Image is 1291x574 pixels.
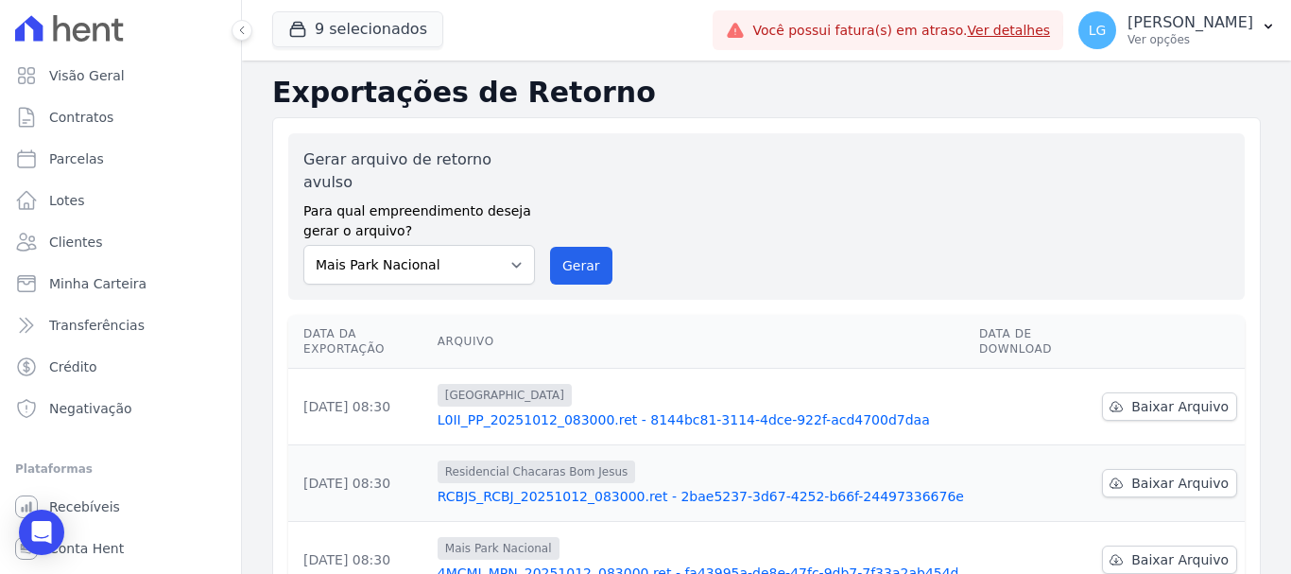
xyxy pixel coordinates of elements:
[49,191,85,210] span: Lotes
[288,445,430,522] td: [DATE] 08:30
[968,23,1051,38] a: Ver detalhes
[1131,550,1229,569] span: Baixar Arquivo
[8,98,233,136] a: Contratos
[303,148,535,194] label: Gerar arquivo de retorno avulso
[8,530,233,567] a: Conta Hent
[1102,469,1237,497] a: Baixar Arquivo
[49,539,124,558] span: Conta Hent
[8,223,233,261] a: Clientes
[8,182,233,219] a: Lotes
[1102,546,1237,574] a: Baixar Arquivo
[49,233,102,252] span: Clientes
[8,265,233,303] a: Minha Carteira
[15,458,226,480] div: Plataformas
[8,390,233,427] a: Negativação
[8,488,233,526] a: Recebíveis
[438,410,964,429] a: L0II_PP_20251012_083000.ret - 8144bc81-3114-4dce-922f-acd4700d7daa
[1102,392,1237,421] a: Baixar Arquivo
[1131,474,1229,493] span: Baixar Arquivo
[8,348,233,386] a: Crédito
[303,194,535,241] label: Para qual empreendimento deseja gerar o arquivo?
[438,384,572,407] span: [GEOGRAPHIC_DATA]
[1127,13,1253,32] p: [PERSON_NAME]
[1089,24,1107,37] span: LG
[49,316,145,335] span: Transferências
[8,140,233,178] a: Parcelas
[49,66,125,85] span: Visão Geral
[550,247,612,285] button: Gerar
[438,461,636,483] span: Residencial Chacaras Bom Jesus
[49,274,146,293] span: Minha Carteira
[1063,4,1291,57] button: LG [PERSON_NAME] Ver opções
[49,357,97,376] span: Crédito
[1131,397,1229,416] span: Baixar Arquivo
[972,315,1094,369] th: Data de Download
[49,108,113,127] span: Contratos
[49,497,120,516] span: Recebíveis
[430,315,972,369] th: Arquivo
[272,11,443,47] button: 9 selecionados
[438,487,964,506] a: RCBJS_RCBJ_20251012_083000.ret - 2bae5237-3d67-4252-b66f-24497336676e
[752,21,1050,41] span: Você possui fatura(s) em atraso.
[49,399,132,418] span: Negativação
[8,306,233,344] a: Transferências
[1127,32,1253,47] p: Ver opções
[19,510,64,555] div: Open Intercom Messenger
[8,57,233,95] a: Visão Geral
[272,76,1261,110] h2: Exportações de Retorno
[288,369,430,445] td: [DATE] 08:30
[49,149,104,168] span: Parcelas
[438,537,559,560] span: Mais Park Nacional
[288,315,430,369] th: Data da Exportação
